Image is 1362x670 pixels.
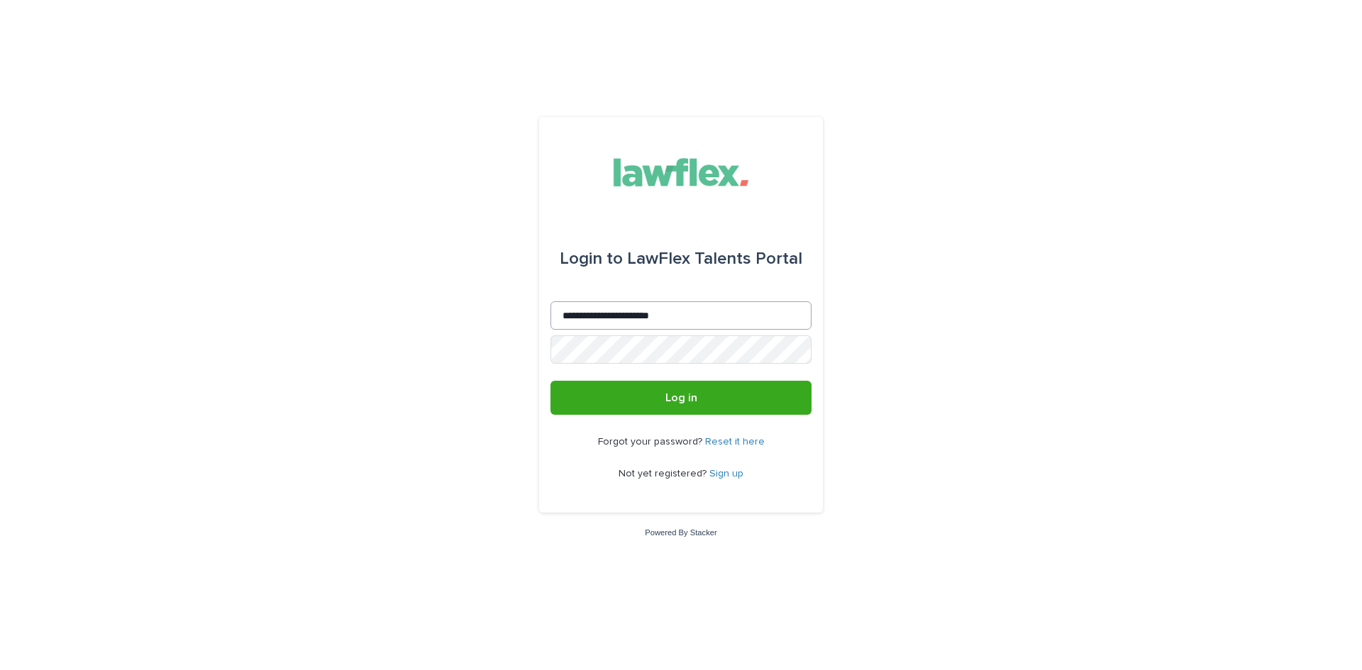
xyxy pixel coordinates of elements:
[665,392,697,403] span: Log in
[560,250,623,267] span: Login to
[709,469,743,479] a: Sign up
[645,528,716,537] a: Powered By Stacker
[705,437,765,447] a: Reset it here
[619,469,709,479] span: Not yet registered?
[560,239,802,279] div: LawFlex Talents Portal
[598,437,705,447] span: Forgot your password?
[550,381,812,415] button: Log in
[602,151,761,194] img: Gnvw4qrBSHOAfo8VMhG6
